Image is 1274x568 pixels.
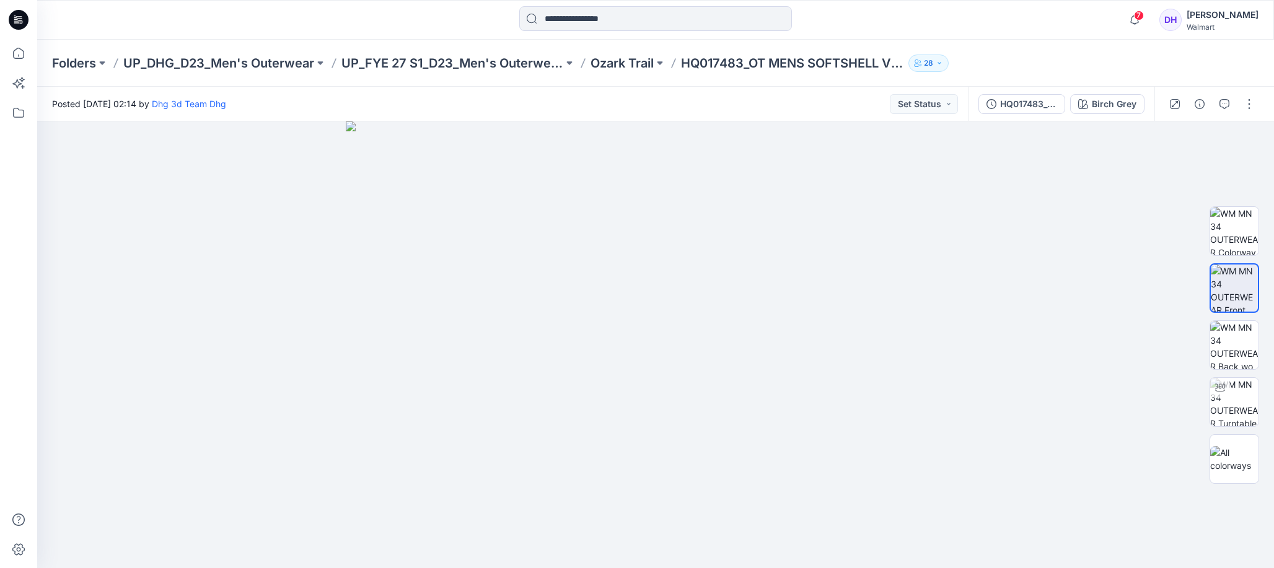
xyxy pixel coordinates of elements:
a: UP_FYE 27 S1_D23_Men's Outerwear - DHG [341,55,563,72]
div: Birch Grey [1092,97,1136,111]
a: Folders [52,55,96,72]
span: Posted [DATE] 02:14 by [52,97,226,110]
img: WM MN 34 OUTERWEAR Colorway wo Avatar [1210,207,1259,255]
a: Dhg 3d Team Dhg [152,98,226,109]
div: Walmart [1187,22,1259,32]
img: WM MN 34 OUTERWEAR Turntable with Avatar [1210,378,1259,426]
span: 7 [1134,11,1144,20]
button: Birch Grey [1070,94,1144,114]
button: 28 [908,55,949,72]
button: HQ017483_OT MENS SOFTSHELL VEST [978,94,1065,114]
img: WM MN 34 OUTERWEAR Front wo Avatar [1211,264,1258,312]
img: eyJhbGciOiJIUzI1NiIsImtpZCI6IjAiLCJzbHQiOiJzZXMiLCJ0eXAiOiJKV1QifQ.eyJkYXRhIjp7InR5cGUiOiJzdG9yYW... [346,121,965,568]
img: WM MN 34 OUTERWEAR Back wo Avatar [1210,321,1259,369]
p: HQ017483_OT MENS SOFTSHELL VEST [681,55,903,72]
div: HQ017483_OT MENS SOFTSHELL VEST [1000,97,1057,111]
a: Ozark Trail [591,55,654,72]
a: UP_DHG_D23_Men's Outerwear [123,55,314,72]
img: All colorways [1210,446,1259,472]
button: Details [1190,94,1210,114]
p: 28 [924,56,933,70]
div: DH [1159,9,1182,31]
div: [PERSON_NAME] [1187,7,1259,22]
